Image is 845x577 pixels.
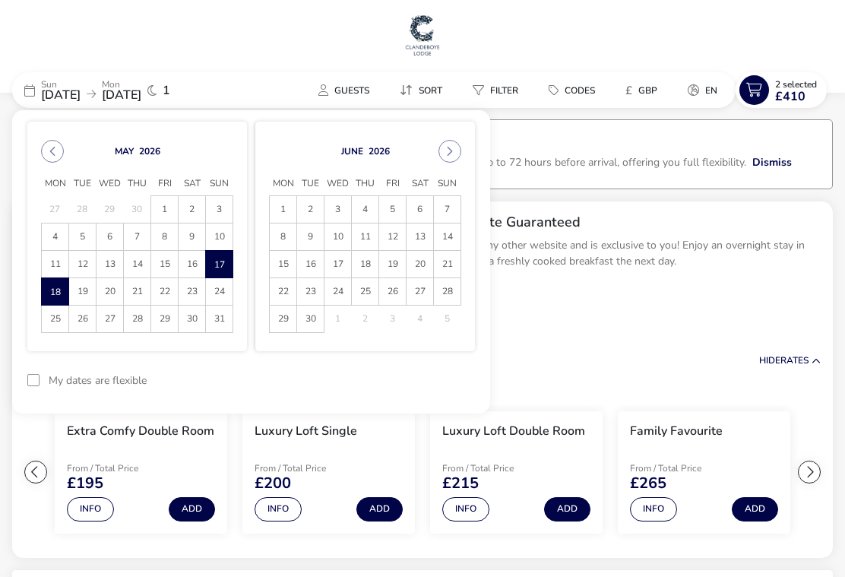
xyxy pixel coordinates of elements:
td: 5 [434,306,461,333]
td: 7 [124,224,151,251]
td: 26 [69,306,97,333]
td: 10 [324,224,352,251]
span: 20 [97,278,123,305]
td: 7 [434,196,461,224]
span: 10 [324,224,351,250]
td: 2 [297,196,324,224]
td: 30 [297,306,324,333]
span: 15 [270,251,296,277]
td: 22 [151,278,179,306]
span: 25 [42,306,68,332]
span: £195 [67,476,103,491]
span: 31 [206,306,233,332]
h3: Luxury Loft Double Room [442,423,585,439]
span: 28 [124,306,150,332]
label: My dates are flexible [49,376,147,386]
span: 23 [179,278,205,305]
td: 6 [97,224,124,251]
naf-pibe-menu-bar-item: Filter [460,79,536,101]
td: 25 [352,278,379,306]
span: 25 [352,278,378,305]
span: 16 [179,251,205,277]
td: 23 [297,278,324,306]
span: 15 [151,251,178,277]
span: 19 [69,278,96,305]
td: 27 [407,278,434,306]
td: 9 [297,224,324,251]
td: 8 [151,224,179,251]
span: Sat [179,173,206,195]
span: 22 [270,278,296,305]
td: 12 [69,251,97,278]
button: Info [67,497,114,522]
span: 28 [434,278,460,305]
p: Sun [41,80,81,89]
div: Choose Date [27,122,475,351]
span: 4 [42,224,68,250]
td: 8 [270,224,297,251]
naf-pibe-menu-bar-item: 2 Selected£410 [736,72,833,108]
span: Sun [206,173,233,195]
swiper-slide: 4 / 6 [422,405,610,540]
td: 31 [206,306,233,333]
td: 30 [179,306,206,333]
span: 2 Selected [775,78,817,90]
td: 18 [42,278,69,306]
span: 16 [297,251,324,277]
span: 1 [270,196,296,223]
td: 11 [42,251,69,278]
button: Codes [536,79,607,101]
td: 27 [97,306,124,333]
span: £410 [775,90,805,103]
span: Filter [490,84,518,97]
span: 13 [97,251,123,277]
img: Main Website [404,12,441,58]
td: 24 [324,278,352,306]
span: 24 [206,278,233,305]
button: Choose Month [341,145,363,157]
naf-pibe-menu-bar-item: Guests [306,79,388,101]
td: 2 [352,306,379,333]
td: 1 [270,196,297,224]
span: 26 [379,278,406,305]
td: 11 [352,224,379,251]
i: £ [625,83,632,98]
button: Add [544,497,590,522]
button: Previous Month [41,140,64,163]
button: £GBP [613,79,669,101]
td: 13 [97,251,124,278]
span: 21 [124,278,150,305]
span: Wed [97,173,124,195]
span: Codes [565,84,595,97]
span: 2 [179,196,205,223]
button: Choose Year [139,145,160,157]
span: Sat [407,173,434,195]
swiper-slide: 3 / 6 [235,405,422,540]
span: 21 [434,251,460,277]
span: Guests [334,84,369,97]
td: 16 [179,251,206,278]
td: 16 [297,251,324,278]
td: 20 [97,278,124,306]
span: Tue [297,173,324,195]
p: From / Total Price [442,464,550,473]
button: Sort [388,79,454,101]
span: 5 [69,224,96,250]
button: Choose Year [369,145,390,157]
td: 3 [379,306,407,333]
td: 24 [206,278,233,306]
td: 14 [124,251,151,278]
span: 14 [434,224,460,250]
td: 21 [434,251,461,278]
span: 4 [352,196,378,223]
span: 8 [270,224,296,250]
td: 3 [206,196,233,224]
span: 5 [379,196,406,223]
span: Tue [69,173,97,195]
span: 9 [179,224,205,250]
span: 30 [297,306,324,332]
span: 26 [69,306,96,332]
